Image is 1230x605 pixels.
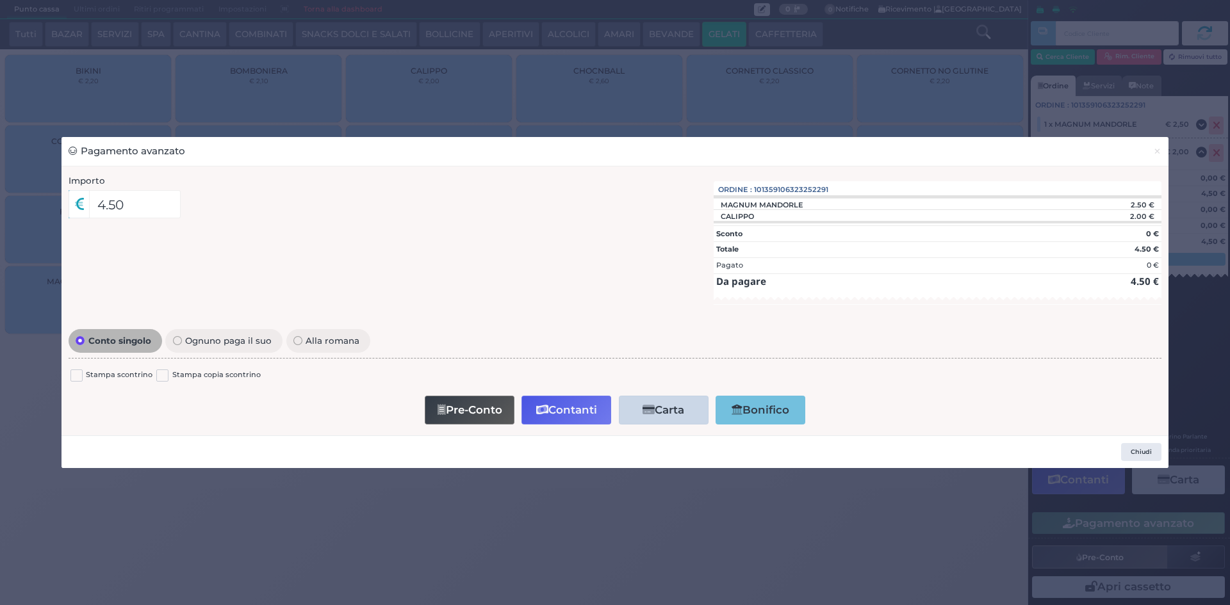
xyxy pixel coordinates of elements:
[1146,229,1159,238] strong: 0 €
[714,200,810,209] div: MAGNUM MANDORLE
[85,336,154,345] span: Conto singolo
[619,396,709,424] button: Carta
[1135,245,1159,254] strong: 4.50 €
[69,174,105,187] label: Importo
[718,184,752,195] span: Ordine :
[69,144,185,159] h3: Pagamento avanzato
[1131,275,1159,287] strong: 4.50 €
[716,229,742,238] strong: Sconto
[1153,144,1161,158] span: ×
[716,275,766,287] strong: Da pagare
[716,245,739,254] strong: Totale
[754,184,828,195] span: 101359106323252291
[425,396,514,424] button: Pre-Conto
[714,212,760,221] div: CALIPPO
[1049,200,1161,209] div: 2.50 €
[521,396,611,424] button: Contanti
[182,336,275,345] span: Ognuno paga il suo
[172,369,261,382] label: Stampa copia scontrino
[716,260,743,271] div: Pagato
[89,190,181,218] input: Es. 30.99
[86,369,152,382] label: Stampa scontrino
[1146,137,1168,166] button: Chiudi
[1121,443,1161,461] button: Chiudi
[716,396,805,424] button: Bonifico
[1049,212,1161,221] div: 2.00 €
[302,336,363,345] span: Alla romana
[1147,260,1159,271] div: 0 €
